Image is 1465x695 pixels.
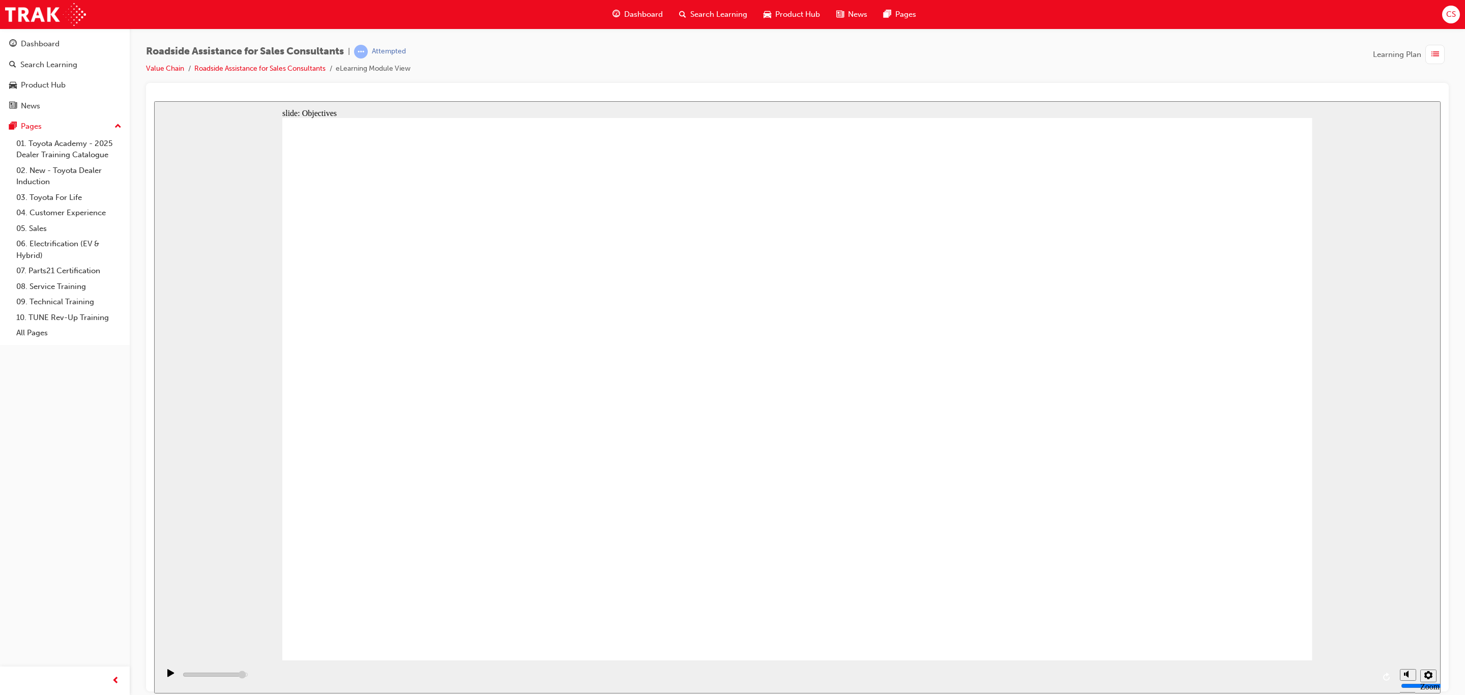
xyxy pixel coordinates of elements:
[21,121,42,132] div: Pages
[836,8,844,21] span: news-icon
[12,310,126,326] a: 10. TUNE Rev-Up Training
[5,559,1241,592] div: playback controls
[114,120,122,133] span: up-icon
[4,55,126,74] a: Search Learning
[12,279,126,295] a: 08. Service Training
[9,81,17,90] span: car-icon
[690,9,747,20] span: Search Learning
[112,675,120,687] span: prev-icon
[12,136,126,163] a: 01. Toyota Academy - 2025 Dealer Training Catalogue
[28,569,94,577] input: slide progress
[146,64,184,73] a: Value Chain
[348,46,350,57] span: |
[4,33,126,117] button: DashboardSearch LearningProduct HubNews
[21,100,40,112] div: News
[9,122,17,131] span: pages-icon
[9,40,17,49] span: guage-icon
[9,102,17,111] span: news-icon
[1431,48,1439,61] span: list-icon
[775,9,820,20] span: Product Hub
[1266,581,1285,608] label: Zoom to fit
[20,59,77,71] div: Search Learning
[336,63,411,75] li: eLearning Module View
[1373,45,1449,64] button: Learning Plan
[884,8,891,21] span: pages-icon
[21,38,60,50] div: Dashboard
[1246,568,1262,580] button: Mute (Ctrl+Alt+M)
[671,4,755,25] a: search-iconSearch Learning
[1225,568,1241,584] button: replay
[828,4,875,25] a: news-iconNews
[12,221,126,237] a: 05. Sales
[848,9,867,20] span: News
[12,325,126,341] a: All Pages
[372,47,406,56] div: Attempted
[9,61,16,70] span: search-icon
[755,4,828,25] a: car-iconProduct Hub
[12,294,126,310] a: 09. Technical Training
[1247,581,1312,589] input: volume
[764,8,771,21] span: car-icon
[5,567,22,585] button: play
[146,46,344,57] span: Roadside Assistance for Sales Consultants
[1442,6,1460,23] button: CS
[1446,9,1456,20] span: CS
[4,97,126,115] a: News
[624,9,663,20] span: Dashboard
[12,163,126,190] a: 02. New - Toyota Dealer Induction
[12,205,126,221] a: 04. Customer Experience
[895,9,916,20] span: Pages
[12,263,126,279] a: 07. Parts21 Certification
[1266,568,1282,581] button: Settings
[679,8,686,21] span: search-icon
[5,3,86,26] img: Trak
[1241,559,1281,592] div: misc controls
[4,76,126,95] a: Product Hub
[604,4,671,25] a: guage-iconDashboard
[194,64,326,73] a: Roadside Assistance for Sales Consultants
[4,117,126,136] button: Pages
[354,45,368,59] span: learningRecordVerb_ATTEMPT-icon
[21,79,66,91] div: Product Hub
[4,35,126,53] a: Dashboard
[1373,49,1421,61] span: Learning Plan
[612,8,620,21] span: guage-icon
[12,190,126,206] a: 03. Toyota For Life
[12,236,126,263] a: 06. Electrification (EV & Hybrid)
[875,4,924,25] a: pages-iconPages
